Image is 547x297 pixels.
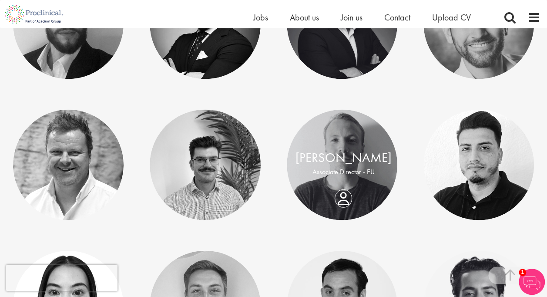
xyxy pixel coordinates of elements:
span: 1 [519,269,526,276]
p: Associate Director - EU [295,167,392,177]
a: Upload CV [432,12,471,23]
iframe: reCAPTCHA [6,265,117,291]
a: [PERSON_NAME] [295,149,392,165]
img: Chatbot [519,269,545,295]
a: About us [290,12,319,23]
a: Contact [384,12,410,23]
a: Jobs [253,12,268,23]
a: Join us [341,12,362,23]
